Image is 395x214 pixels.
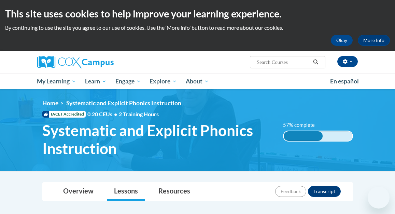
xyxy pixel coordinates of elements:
[56,183,100,201] a: Overview
[42,99,58,107] a: Home
[337,56,358,67] button: Account Settings
[256,58,311,66] input: Search Courses
[87,110,119,118] span: 0.20 CEUs
[33,73,81,89] a: My Learning
[358,35,390,46] a: More Info
[368,187,390,209] iframe: Button to launch messaging window
[5,7,390,21] h2: This site uses cookies to help improve your learning experience.
[119,111,159,117] span: 2 Training Hours
[5,24,390,31] p: By continuing to use the site you agree to our use of cookies. Use the ‘More info’ button to read...
[42,121,273,158] span: Systematic and Explicit Phonics Instruction
[107,183,145,201] a: Lessons
[283,121,322,129] label: 57% complete
[32,73,363,89] div: Main menu
[308,186,341,197] button: Transcript
[150,77,177,85] span: Explore
[181,73,213,89] a: About
[81,73,111,89] a: Learn
[85,77,107,85] span: Learn
[37,56,114,68] img: Cox Campus
[115,77,141,85] span: Engage
[330,78,359,85] span: En español
[114,111,117,117] span: •
[186,77,209,85] span: About
[37,77,76,85] span: My Learning
[326,74,363,89] a: En español
[37,56,137,68] a: Cox Campus
[284,131,323,141] div: 57% complete
[145,73,181,89] a: Explore
[311,58,321,66] button: Search
[275,186,306,197] button: Feedback
[66,99,181,107] span: Systematic and Explicit Phonics Instruction
[152,183,197,201] a: Resources
[42,111,86,118] span: IACET Accredited
[111,73,145,89] a: Engage
[331,35,353,46] button: Okay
